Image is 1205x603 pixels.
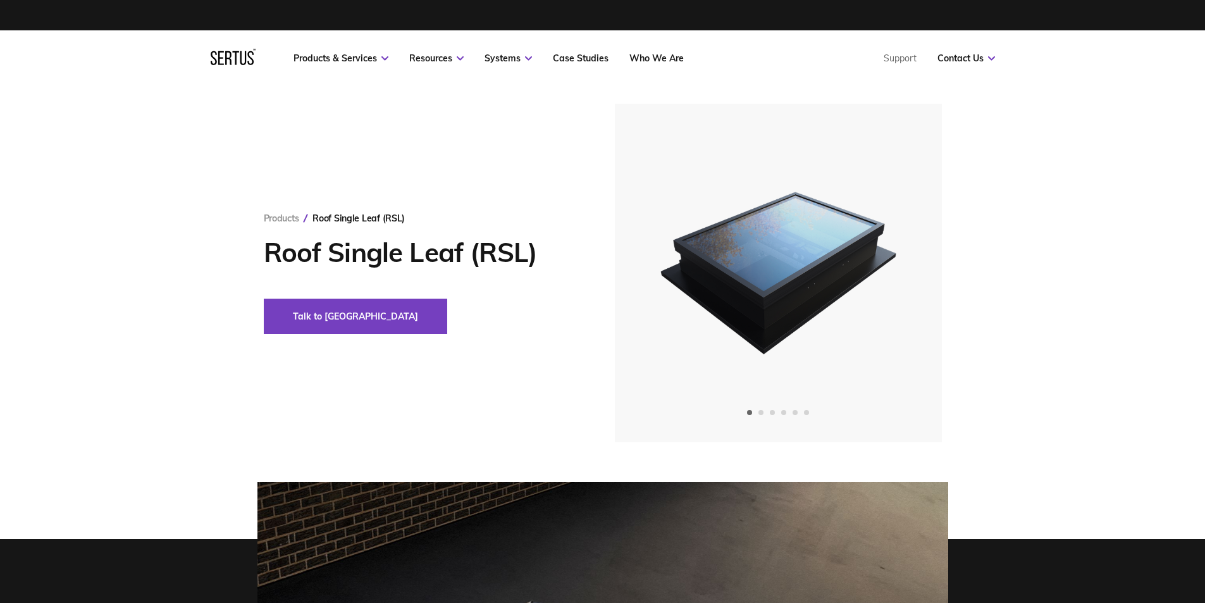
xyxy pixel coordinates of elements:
a: Contact Us [937,53,995,64]
a: Case Studies [553,53,609,64]
span: Go to slide 4 [781,410,786,415]
button: Talk to [GEOGRAPHIC_DATA] [264,299,447,334]
span: Go to slide 2 [758,410,763,415]
span: Go to slide 6 [804,410,809,415]
span: Go to slide 5 [793,410,798,415]
a: Resources [409,53,464,64]
span: Go to slide 3 [770,410,775,415]
a: Products & Services [294,53,388,64]
h1: Roof Single Leaf (RSL) [264,237,577,268]
a: Who We Are [629,53,684,64]
a: Support [884,53,917,64]
a: Products [264,213,299,224]
a: Systems [485,53,532,64]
